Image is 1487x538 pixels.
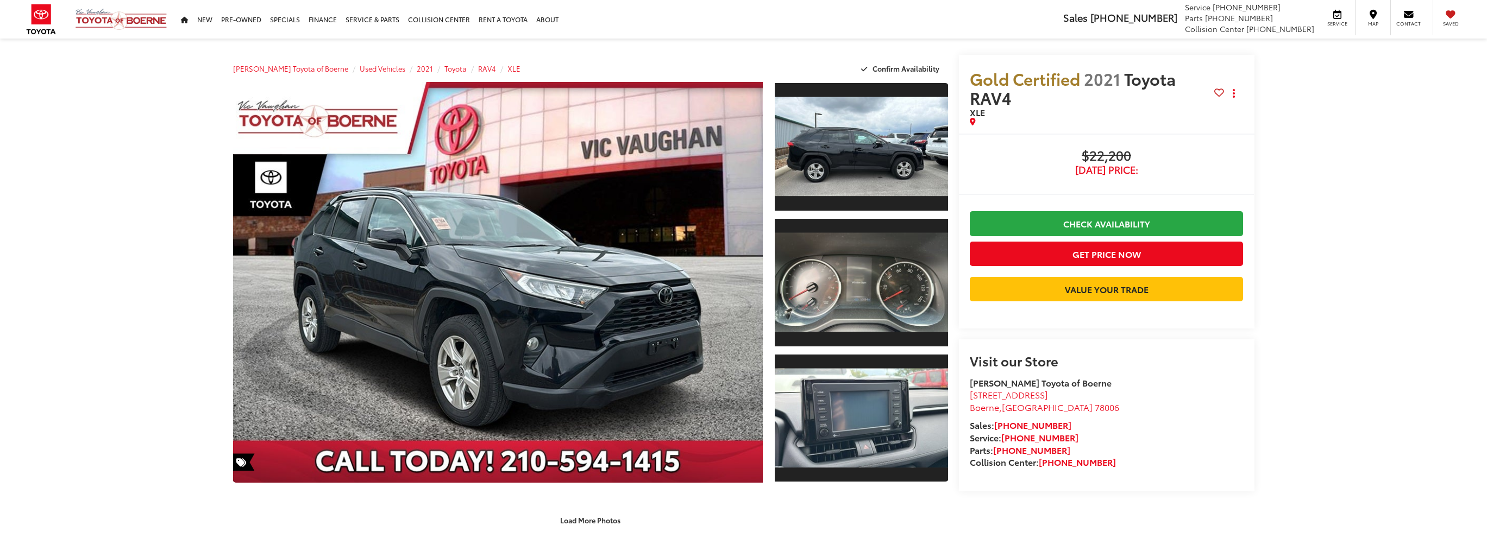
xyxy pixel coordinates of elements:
img: 2021 Toyota RAV4 XLE [773,97,950,197]
span: 2021 [1084,67,1120,90]
span: , [970,401,1119,413]
strong: Collision Center: [970,455,1116,468]
a: Expand Photo 3 [775,353,948,483]
span: Collision Center [1185,23,1244,34]
a: [PHONE_NUMBER] [994,419,1071,431]
a: [PHONE_NUMBER] [993,444,1070,456]
span: [PHONE_NUMBER] [1213,2,1281,12]
a: [STREET_ADDRESS] Boerne,[GEOGRAPHIC_DATA] 78006 [970,388,1119,413]
span: Contact [1396,20,1421,27]
span: [GEOGRAPHIC_DATA] [1002,401,1093,413]
span: Confirm Availability [873,64,939,73]
strong: Parts: [970,444,1070,456]
span: [PHONE_NUMBER] [1205,12,1273,23]
button: Get Price Now [970,242,1244,266]
a: Expand Photo 1 [775,82,948,212]
span: Special [233,453,255,471]
a: [PHONE_NUMBER] [1039,455,1116,468]
a: Expand Photo 2 [775,218,948,347]
a: Check Availability [970,211,1244,236]
strong: Service: [970,431,1078,444]
h2: Visit our Store [970,353,1244,368]
a: [PHONE_NUMBER] [1001,431,1078,444]
span: Toyota RAV4 [970,67,1176,109]
span: Parts [1185,12,1203,23]
span: [PHONE_NUMBER] [1090,10,1177,24]
a: [PERSON_NAME] Toyota of Boerne [233,64,348,73]
img: 2021 Toyota RAV4 XLE [773,233,950,332]
a: RAV4 [478,64,496,73]
a: 2021 [417,64,433,73]
span: [PHONE_NUMBER] [1246,23,1314,34]
span: Sales [1063,10,1088,24]
span: Boerne [970,401,999,413]
span: Saved [1439,20,1463,27]
button: Actions [1224,84,1243,103]
img: Vic Vaughan Toyota of Boerne [75,8,167,30]
span: [STREET_ADDRESS] [970,388,1048,401]
strong: [PERSON_NAME] Toyota of Boerne [970,376,1112,389]
img: 2021 Toyota RAV4 XLE [773,369,950,468]
span: [DATE] Price: [970,164,1244,175]
span: 78006 [1095,401,1119,413]
span: Service [1185,2,1210,12]
span: Gold Certified [970,67,1080,90]
button: Load More Photos [553,510,628,529]
span: Service [1325,20,1350,27]
a: XLE [507,64,520,73]
button: Confirm Availability [855,59,948,78]
img: 2021 Toyota RAV4 XLE [228,80,768,485]
a: Expand Photo 0 [233,82,763,483]
a: Toyota [444,64,467,73]
strong: Sales: [970,419,1071,431]
span: $22,200 [970,148,1244,164]
span: Map [1361,20,1385,27]
span: dropdown dots [1233,89,1235,98]
a: Value Your Trade [970,277,1244,301]
a: Used Vehicles [360,64,405,73]
span: XLE [970,106,985,118]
